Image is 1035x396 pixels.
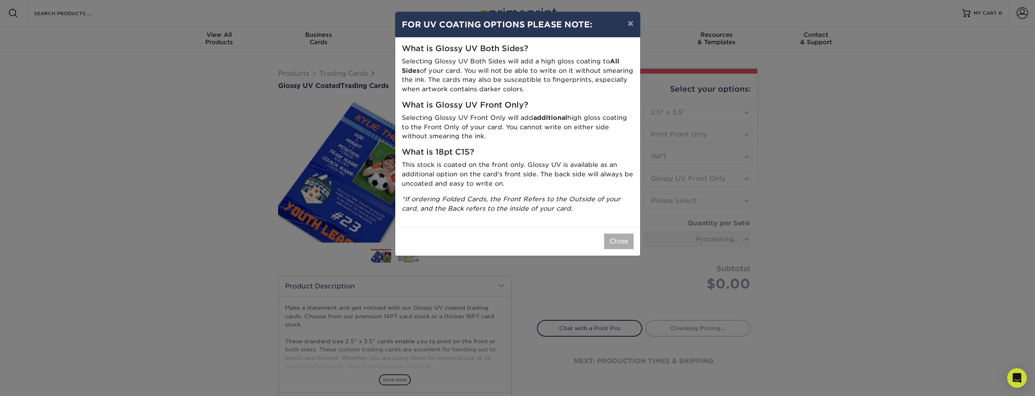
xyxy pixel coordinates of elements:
[621,12,640,35] button: ×
[604,234,634,249] button: Close
[402,18,634,31] h4: FOR UV COATING OPTIONS PLEASE NOTE:
[402,57,619,74] strong: All Sides
[402,195,621,212] i: *If ordering Folded Cards, the Front Refers to the Outside of your card, and the Back refers to t...
[402,148,634,157] h5: What is 18pt C1S?
[402,44,634,54] h5: What is Glossy UV Both Sides?
[402,101,634,110] h5: What is Glossy UV Front Only?
[402,57,634,94] p: Selecting Glossy UV Both Sides will add a high gloss coating to of your card. You will not be abl...
[533,114,567,122] strong: additional
[402,160,634,188] p: This stock is coated on the front only. Glossy UV is available as an additional option on the car...
[402,113,634,141] p: Selecting Glossy UV Front Only will add high gloss coating to the Front Only of your card. You ca...
[1007,368,1027,388] div: Open Intercom Messenger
